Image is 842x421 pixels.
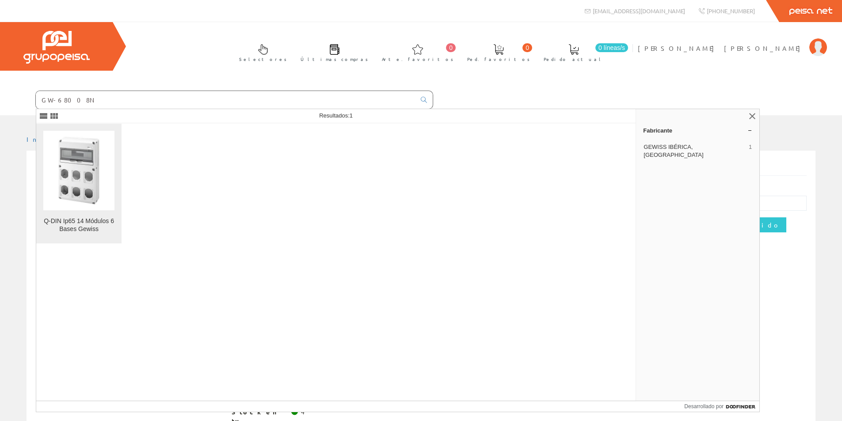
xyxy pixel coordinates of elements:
[319,112,350,119] font: Resultados:
[301,56,368,62] font: Últimas compras
[707,7,755,15] font: [PHONE_NUMBER]
[749,144,752,150] font: 1
[638,44,805,52] font: [PERSON_NAME] [PERSON_NAME]
[382,56,453,62] font: Arte. favoritos
[644,144,703,158] font: GEWISS IBÉRICA, [GEOGRAPHIC_DATA]
[292,37,373,67] a: Últimas compras
[643,127,672,134] font: Fabricante
[23,31,90,64] img: Grupo Peisa
[239,56,287,62] font: Selectores
[526,44,529,51] font: 0
[230,37,291,67] a: Selectores
[36,124,122,243] a: Q-DIN Ip65 14 Módulos 6 Bases Gewiss Q-DIN Ip65 14 Módulos 6 Bases Gewiss
[684,401,759,412] a: Desarrollado por
[636,123,759,137] a: Fabricante
[593,7,685,15] font: [EMAIL_ADDRESS][DOMAIN_NAME]
[43,135,114,206] img: Q-DIN Ip65 14 Módulos 6 Bases Gewiss
[638,37,827,45] a: [PERSON_NAME] [PERSON_NAME]
[350,112,353,119] font: 1
[544,56,604,62] font: Pedido actual
[684,403,724,410] font: Desarrollado por
[27,135,64,143] a: Inicio
[44,217,114,232] font: Q-DIN Ip65 14 Módulos 6 Bases Gewiss
[36,91,415,109] input: Buscar ...
[598,44,625,51] font: 0 líneas/s
[467,56,530,62] font: Ped. favoritos
[449,44,453,51] font: 0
